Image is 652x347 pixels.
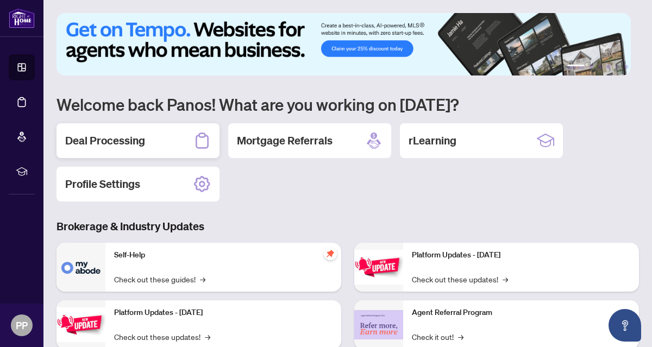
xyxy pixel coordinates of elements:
button: 5 [615,65,619,69]
span: → [458,331,463,343]
img: Self-Help [57,243,105,292]
h2: Mortgage Referrals [237,133,333,148]
p: Self-Help [114,249,333,261]
h3: Brokerage & Industry Updates [57,219,639,234]
p: Platform Updates - [DATE] [412,249,630,261]
span: → [205,331,210,343]
h1: Welcome back Panos! What are you working on [DATE]? [57,94,639,115]
span: → [200,273,205,285]
a: Check out these guides!→ [114,273,205,285]
a: Check it out!→ [412,331,463,343]
button: 4 [606,65,611,69]
img: Platform Updates - September 16, 2025 [57,307,105,342]
h2: rLearning [409,133,456,148]
button: 1 [567,65,585,69]
span: → [503,273,508,285]
a: Check out these updates!→ [412,273,508,285]
button: Open asap [609,309,641,342]
span: pushpin [324,247,337,260]
h2: Deal Processing [65,133,145,148]
p: Platform Updates - [DATE] [114,307,333,319]
h2: Profile Settings [65,176,140,192]
img: logo [9,8,35,28]
button: 2 [589,65,593,69]
a: Check out these updates!→ [114,331,210,343]
p: Agent Referral Program [412,307,630,319]
img: Agent Referral Program [354,310,403,340]
img: Slide 0 [57,13,631,75]
button: 6 [624,65,628,69]
img: Platform Updates - June 23, 2025 [354,250,403,284]
button: 3 [598,65,602,69]
span: PP [16,318,28,333]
